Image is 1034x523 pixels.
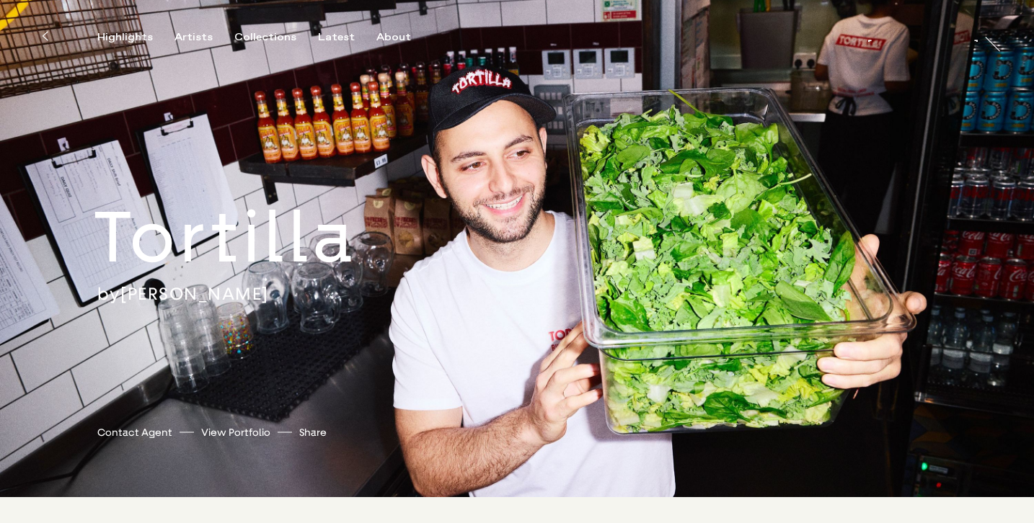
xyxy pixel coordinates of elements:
a: Contact Agent [97,425,172,440]
div: Artists [174,31,213,44]
div: Collections [234,31,296,44]
a: At Trayler [995,58,1009,117]
button: About [376,31,433,44]
div: Highlights [97,31,153,44]
div: About [376,31,411,44]
a: View Portfolio [201,425,270,440]
div: Latest [318,31,355,44]
button: Latest [318,31,376,44]
button: Collections [234,31,318,44]
h2: Tortilla [93,192,454,282]
a: [PERSON_NAME] [867,27,978,42]
span: by [97,282,120,304]
button: Share [299,423,327,442]
button: Highlights [97,31,174,44]
a: [PERSON_NAME] [120,282,269,304]
div: [PERSON_NAME] [867,41,978,53]
div: At Trayler [984,58,996,120]
button: Artists [174,31,234,44]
